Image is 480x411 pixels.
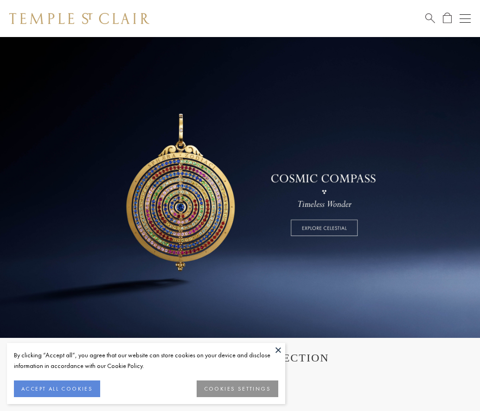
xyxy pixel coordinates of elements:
a: Open Shopping Bag [443,12,452,24]
a: Search [425,12,435,24]
div: By clicking “Accept all”, you agree that our website can store cookies on your device and disclos... [14,350,278,371]
button: COOKIES SETTINGS [197,380,278,397]
button: ACCEPT ALL COOKIES [14,380,100,397]
img: Temple St. Clair [9,13,149,24]
button: Open navigation [460,13,471,24]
